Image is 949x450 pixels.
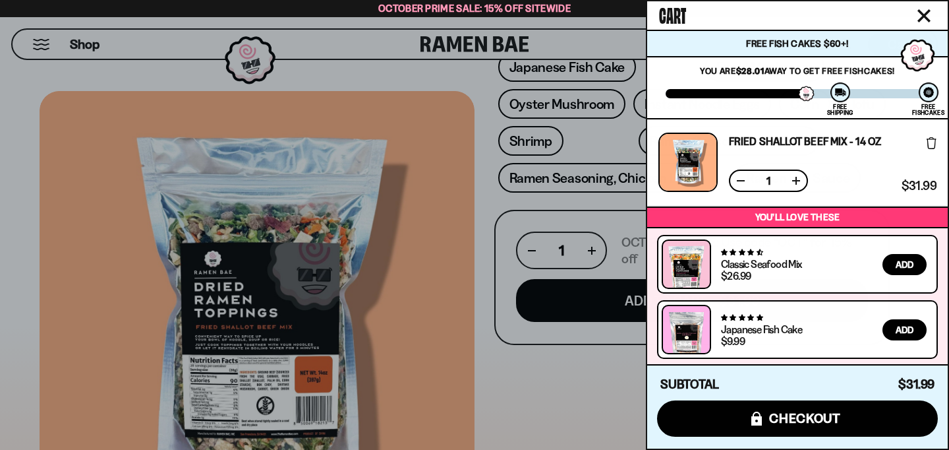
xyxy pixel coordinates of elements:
[898,377,935,392] span: $31.99
[746,38,848,49] span: Free Fish Cakes $60+!
[378,2,571,15] span: October Prime Sale: 15% off Sitewide
[721,271,751,281] div: $26.99
[736,65,764,76] strong: $28.01
[729,136,881,146] a: Fried Shallot Beef Mix - 14 OZ
[896,325,913,335] span: Add
[666,65,929,76] p: You are away to get Free Fishcakes!
[914,6,934,26] button: Close cart
[882,254,927,275] button: Add
[721,248,762,257] span: 4.68 stars
[721,323,802,336] a: Japanese Fish Cake
[882,319,927,340] button: Add
[721,313,762,322] span: 4.77 stars
[827,104,853,115] div: Free Shipping
[721,257,802,271] a: Classic Seafood Mix
[902,180,936,192] span: $31.99
[769,411,841,426] span: checkout
[758,176,779,186] span: 1
[896,260,913,269] span: Add
[660,378,719,391] h4: Subtotal
[659,1,686,27] span: Cart
[650,211,944,224] p: You’ll love these
[657,401,938,437] button: checkout
[721,336,745,346] div: $9.99
[912,104,944,115] div: Free Fishcakes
